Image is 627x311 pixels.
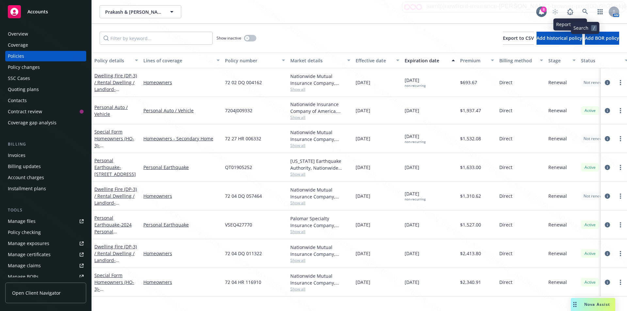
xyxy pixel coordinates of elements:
span: Renewal [548,79,567,86]
span: Add historical policy [537,35,582,41]
span: [DATE] [405,133,426,144]
span: [DATE] [405,279,419,286]
span: Accounts [27,9,48,14]
div: Billing updates [8,161,41,172]
span: Active [584,279,597,285]
div: Account charges [8,172,44,183]
a: Contacts [5,95,86,106]
span: Renewal [548,107,567,114]
span: [DATE] [356,164,370,171]
span: QT01905252 [225,164,252,171]
span: Renewal [548,135,567,142]
div: Nationwide Mutual Insurance Company, Nationwide Insurance Company [290,129,350,143]
div: Policy changes [8,62,40,72]
span: Direct [499,135,512,142]
div: Overview [8,29,28,39]
div: Effective date [356,57,392,64]
div: Nationwide Mutual Insurance Company, Nationwide Insurance Company [290,272,350,286]
span: [DATE] [356,135,370,142]
span: Show all [290,171,350,177]
a: Dwelling Fire (DP-3) / Rental Dwelling / Landlord [94,186,137,213]
button: Stage [546,53,578,68]
a: SSC Cases [5,73,86,84]
div: Palomar Specialty Insurance Company, [GEOGRAPHIC_DATA] [290,215,350,229]
span: Show all [290,143,350,148]
a: Start snowing [549,5,562,18]
span: [DATE] [356,250,370,257]
div: Coverage gap analysis [8,117,56,128]
a: circleInformation [603,163,611,171]
div: Expiration date [405,57,448,64]
div: non-recurring [405,84,426,88]
span: [DATE] [356,221,370,228]
span: Active [584,108,597,114]
div: [US_STATE] Earthquake Authority, Nationwide Insurance Company [290,158,350,171]
span: Direct [499,279,512,286]
a: Policy changes [5,62,86,72]
span: $1,937.47 [460,107,481,114]
span: [DATE] [356,79,370,86]
span: Active [584,164,597,170]
span: 72 04 DQ 057464 [225,193,262,199]
a: Account charges [5,172,86,183]
a: Personal Auto / Vehicle [143,107,220,114]
span: Active [584,251,597,257]
a: circleInformation [603,79,611,86]
a: Coverage gap analysis [5,117,86,128]
span: Show all [290,86,350,92]
a: Overview [5,29,86,39]
span: Direct [499,107,512,114]
span: [DATE] [405,77,426,88]
button: Expiration date [402,53,458,68]
input: Filter by keyword... [100,32,213,45]
span: [DATE] [356,193,370,199]
span: Show inactive [217,35,241,41]
span: Show all [290,229,350,234]
span: Add BOR policy [585,35,619,41]
span: 72 04 HR 116910 [225,279,261,286]
a: Invoices [5,150,86,161]
a: Homeowners [143,279,220,286]
a: more [617,135,624,143]
div: Nationwide Mutual Insurance Company, Nationwide Insurance Company [290,186,350,200]
button: Add BOR policy [585,32,619,45]
span: Direct [499,79,512,86]
div: 8 [541,7,547,12]
a: circleInformation [603,107,611,115]
a: Policies [5,51,86,61]
a: Accounts [5,3,86,21]
span: Prakash & [PERSON_NAME] [105,8,162,15]
div: Status [581,57,621,64]
div: Premium [460,57,487,64]
span: [DATE] [405,250,419,257]
span: Not renewing [584,193,608,199]
span: Renewal [548,250,567,257]
a: Installment plans [5,183,86,194]
a: Manage files [5,216,86,226]
button: Add historical policy [537,32,582,45]
a: Manage claims [5,260,86,271]
a: Search [579,5,592,18]
span: Show all [290,115,350,120]
div: Drag to move [571,298,579,311]
span: Active [584,222,597,228]
div: Policy details [94,57,131,64]
div: SSC Cases [8,73,30,84]
a: circleInformation [603,192,611,200]
button: Prakash & [PERSON_NAME] [100,5,181,18]
div: Quoting plans [8,84,39,95]
span: Direct [499,221,512,228]
a: Coverage [5,40,86,50]
span: 7204J009332 [225,107,252,114]
a: Dwelling Fire (DP-3) / Rental Dwelling / Landlord [94,243,137,277]
span: Manage exposures [5,238,86,249]
a: Manage certificates [5,249,86,260]
div: Manage BORs [8,272,39,282]
a: Dwelling Fire (DP-3) / Rental Dwelling / Landlord [94,72,137,99]
a: Personal Earthquake [143,164,220,171]
button: Nova Assist [571,298,615,311]
button: Policy details [92,53,141,68]
button: Export to CSV [503,32,534,45]
button: Premium [458,53,497,68]
div: Manage claims [8,260,41,271]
